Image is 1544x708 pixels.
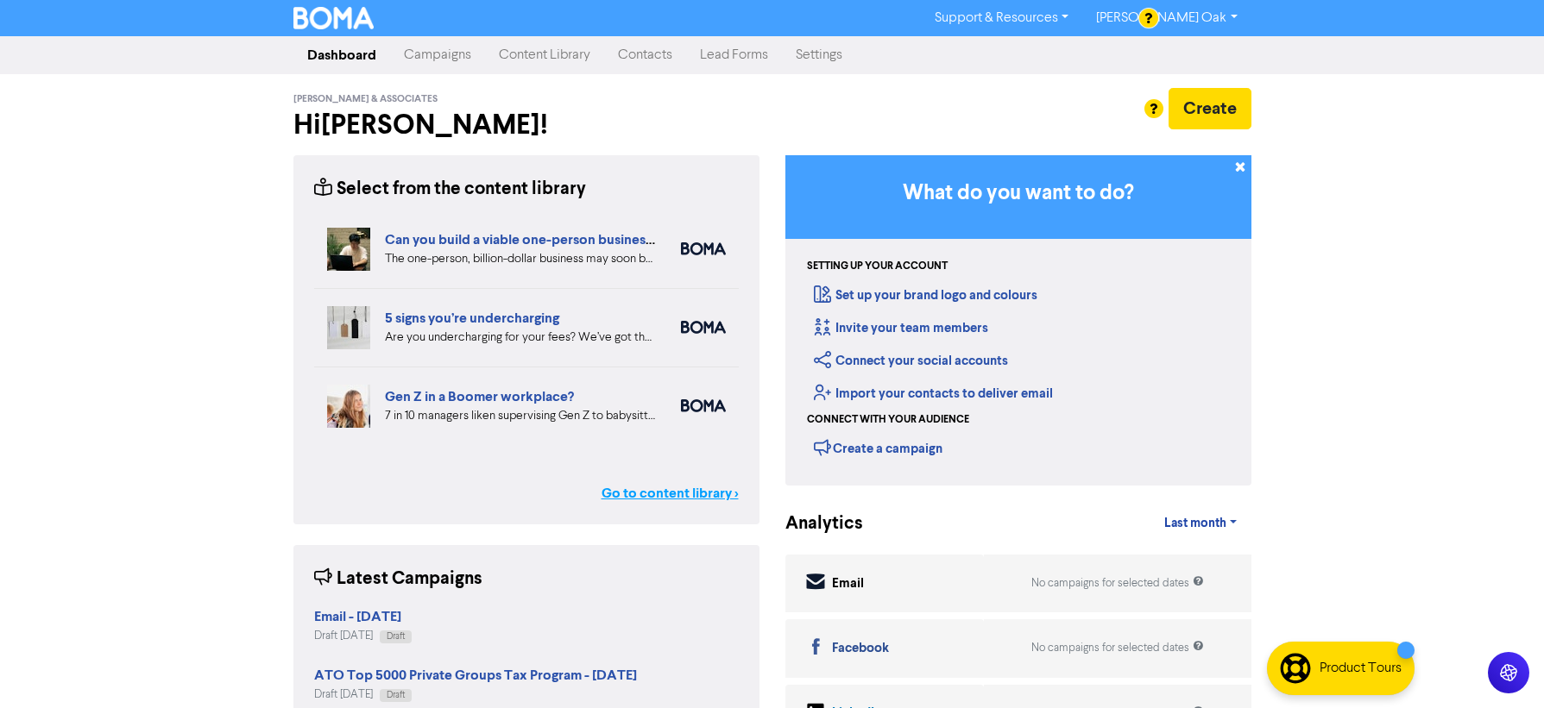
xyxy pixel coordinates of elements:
a: Dashboard [293,38,390,72]
img: BOMA Logo [293,7,375,29]
strong: ATO Top 5000 Private Groups Tax Program - [DATE] [314,667,637,684]
div: Latest Campaigns [314,566,482,592]
a: [PERSON_NAME] Oak [1082,4,1251,32]
img: boma [681,399,726,412]
span: [PERSON_NAME] & Associates [293,93,438,105]
div: 7 in 10 managers liken supervising Gen Z to babysitting or parenting. But is your people manageme... [385,407,655,425]
div: Draft [DATE] [314,628,412,644]
div: Draft [DATE] [314,686,637,703]
a: Set up your brand logo and colours [814,287,1037,304]
a: Last month [1150,506,1251,541]
a: Contacts [604,38,686,72]
div: Create a campaign [814,435,942,461]
div: Connect with your audience [807,412,969,428]
h2: Hi [PERSON_NAME] ! [293,109,759,141]
a: Content Library [485,38,604,72]
button: Create [1169,88,1251,129]
div: No campaigns for selected dates [1031,575,1204,592]
div: Email [832,574,864,594]
div: Getting Started in BOMA [785,155,1251,486]
a: Settings [782,38,856,72]
a: Email - [DATE] [314,611,401,624]
iframe: Chat Widget [1458,625,1544,708]
strong: Email - [DATE] [314,608,401,625]
a: Gen Z in a Boomer workplace? [385,388,574,405]
a: Support & Resources [921,4,1082,32]
a: Can you build a viable one-person business? [385,231,658,248]
span: Draft [387,691,405,699]
div: No campaigns for selected dates [1031,640,1204,656]
a: Connect your social accounts [814,353,1008,369]
div: The one-person, billion-dollar business may soon become a reality. But what are the pros and cons... [385,250,655,268]
img: boma_accounting [681,321,726,334]
div: Are you undercharging for your fees? We’ve got the five warning signs that can help you diagnose ... [385,329,655,347]
a: ATO Top 5000 Private Groups Tax Program - [DATE] [314,669,637,683]
div: Setting up your account [807,259,948,274]
h3: What do you want to do? [811,181,1226,206]
a: Lead Forms [686,38,782,72]
span: Draft [387,632,405,641]
div: Analytics [785,511,841,537]
img: boma [681,242,726,255]
a: Import your contacts to deliver email [814,385,1053,402]
a: Invite your team members [814,320,988,336]
a: Go to content library > [602,483,739,504]
a: Campaigns [390,38,485,72]
a: 5 signs you’re undercharging [385,310,559,327]
div: Facebook [832,639,889,659]
div: Select from the content library [314,176,586,203]
span: Last month [1164,516,1226,531]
